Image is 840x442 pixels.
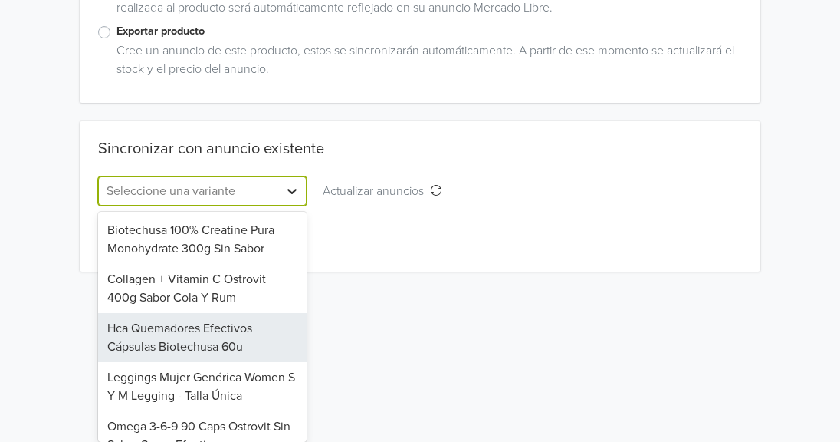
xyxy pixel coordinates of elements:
[98,140,324,158] div: Sincronizar con anuncio existente
[116,23,742,40] label: Exportar producto
[313,176,452,206] button: Actualizar anuncios
[98,215,307,264] div: Biotechusa 100% Creatine Pura Monohydrate 300g Sin Sabor
[323,183,430,199] span: Actualizar anuncios
[98,264,307,313] div: Collagen + Vitamin C Ostrovit 400g Sabor Cola Y Rum
[110,41,742,84] div: Cree un anuncio de este producto, estos se sincronizarán automáticamente. A partir de ese momento...
[98,362,307,411] div: Leggings Mujer Genérica Women S Y M Legging - Talla Única
[98,313,307,362] div: Hca Quemadores Efectivos Cápsulas Biotechusa 60u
